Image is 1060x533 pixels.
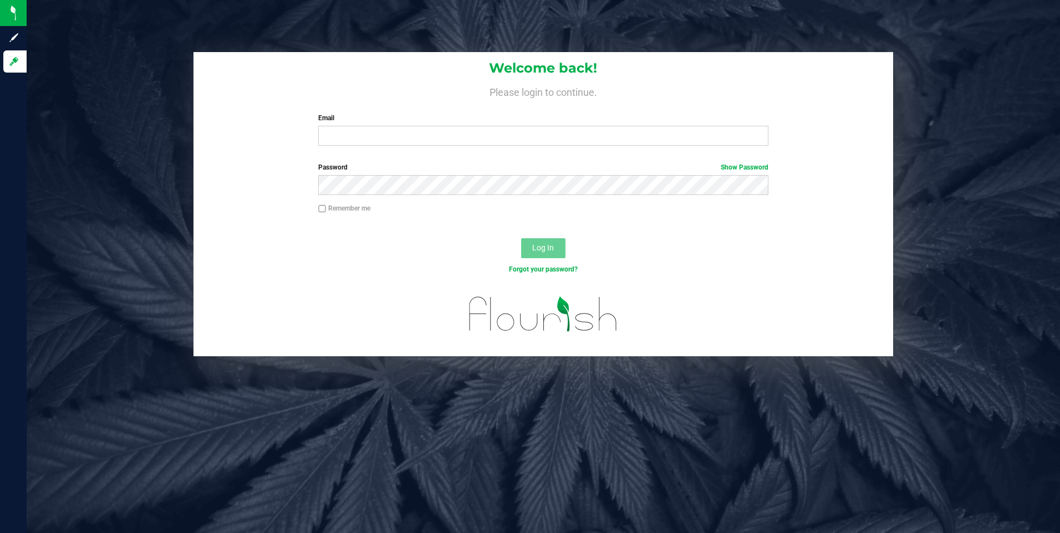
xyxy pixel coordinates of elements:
inline-svg: Sign up [8,32,19,43]
a: Forgot your password? [509,265,578,273]
label: Remember me [318,203,370,213]
h1: Welcome back! [193,61,894,75]
img: flourish_logo.svg [456,286,631,342]
a: Show Password [721,163,768,171]
inline-svg: Log in [8,56,19,67]
h4: Please login to continue. [193,84,894,98]
span: Password [318,163,348,171]
input: Remember me [318,205,326,213]
label: Email [318,113,768,123]
button: Log In [521,238,565,258]
span: Log In [532,243,554,252]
